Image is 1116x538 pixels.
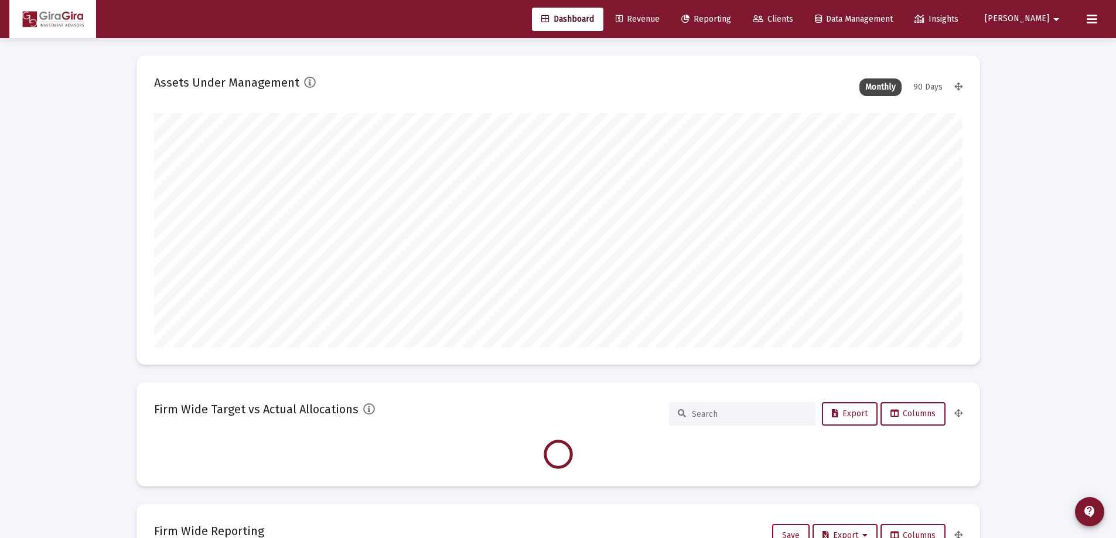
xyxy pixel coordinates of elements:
[832,409,868,419] span: Export
[753,14,793,24] span: Clients
[606,8,669,31] a: Revenue
[907,78,948,96] div: 90 Days
[541,14,594,24] span: Dashboard
[890,409,936,419] span: Columns
[681,14,731,24] span: Reporting
[1083,505,1097,519] mat-icon: contact_support
[18,8,87,31] img: Dashboard
[971,7,1077,30] button: [PERSON_NAME]
[1049,8,1063,31] mat-icon: arrow_drop_down
[154,73,299,92] h2: Assets Under Management
[532,8,603,31] a: Dashboard
[616,14,660,24] span: Revenue
[672,8,740,31] a: Reporting
[880,402,946,426] button: Columns
[815,14,893,24] span: Data Management
[905,8,968,31] a: Insights
[692,409,807,419] input: Search
[822,402,878,426] button: Export
[154,400,359,419] h2: Firm Wide Target vs Actual Allocations
[859,78,902,96] div: Monthly
[743,8,803,31] a: Clients
[806,8,902,31] a: Data Management
[985,14,1049,24] span: [PERSON_NAME]
[914,14,958,24] span: Insights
